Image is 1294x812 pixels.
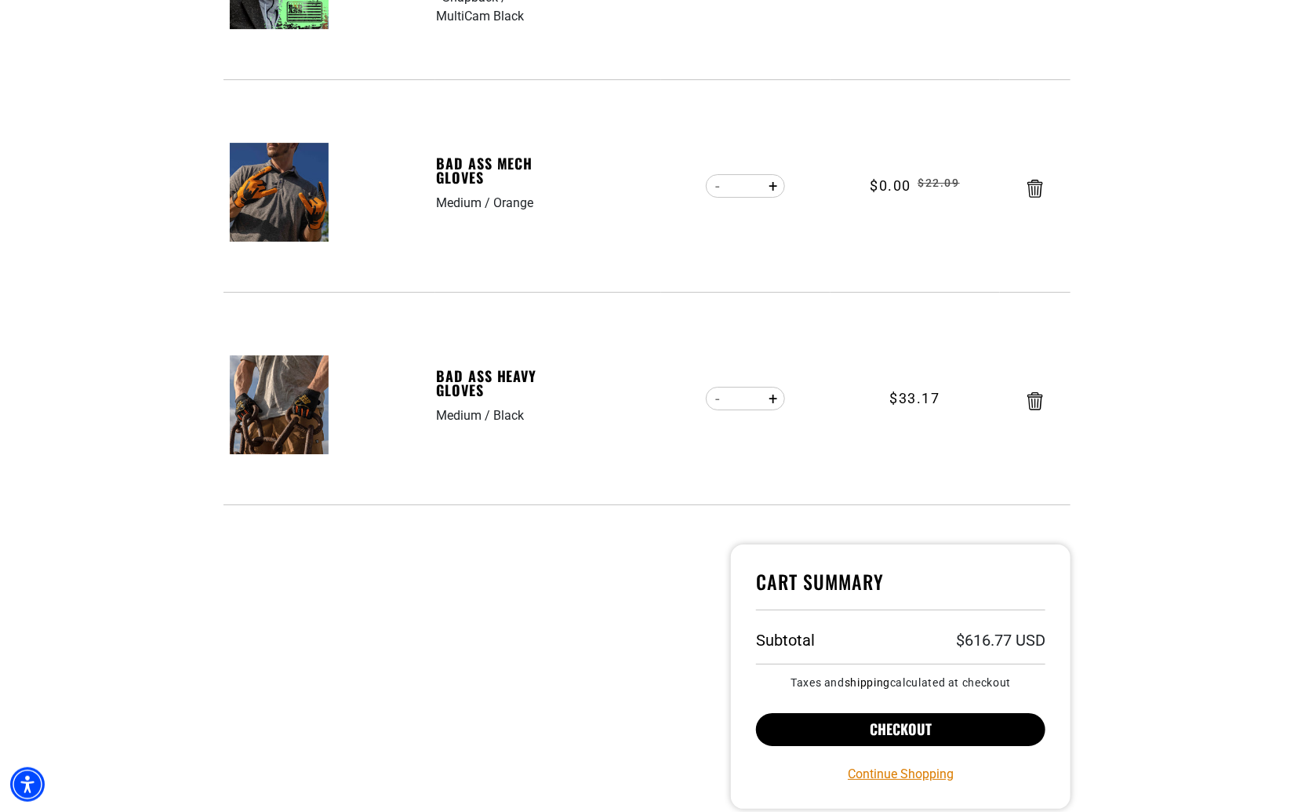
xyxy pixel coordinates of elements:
[493,406,524,425] div: Black
[756,570,1045,610] h4: Cart Summary
[10,767,45,802] div: Accessibility Menu
[436,194,493,213] div: Medium
[870,175,911,196] dd: $0.00
[230,143,329,242] img: orange
[956,632,1045,648] p: $616.77 USD
[436,369,544,397] a: Bad Ass HEAVY Gloves
[436,156,544,184] a: Bad Ass MECH Gloves
[730,173,761,199] input: Quantity for Bad Ass MECH Gloves
[889,388,940,409] span: $33.17
[918,175,960,191] s: $22.09
[1027,183,1043,194] a: Remove Bad Ass MECH Gloves - Medium / Orange
[848,765,954,784] a: Continue Shopping
[493,194,533,213] div: Orange
[756,632,815,648] h3: Subtotal
[756,713,1045,746] button: Checkout
[756,677,1045,688] small: Taxes and calculated at checkout
[845,676,890,689] a: shipping
[1027,395,1043,406] a: Remove Bad Ass HEAVY Gloves - Medium / Black
[436,7,524,26] div: MultiCam Black
[436,406,493,425] div: Medium
[730,385,761,412] input: Quantity for Bad Ass HEAVY Gloves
